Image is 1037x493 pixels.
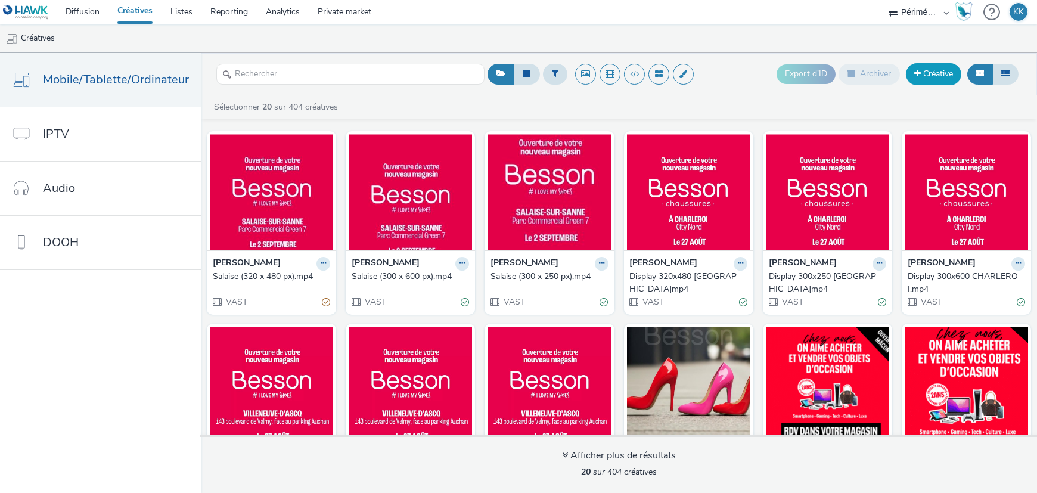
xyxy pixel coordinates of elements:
div: Salaise (300 x 250 px).mp4 [490,271,603,283]
span: VAST [225,296,247,308]
span: Audio [43,179,75,197]
a: Salaise (300 x 600 px).mp4 [352,271,469,283]
div: Display 300x250 [GEOGRAPHIC_DATA]mp4 [769,271,881,295]
img: Display 300x600 VDA.mp4 visual [488,327,611,443]
strong: [PERSON_NAME] [630,257,698,271]
img: mobile [6,33,18,45]
span: DOOH [43,234,79,251]
a: Salaise (300 x 250 px).mp4 [490,271,608,283]
img: 300x250px.gif visual [766,327,889,443]
a: Salaise (320 x 480 px).mp4 [213,271,330,283]
button: Export d'ID [777,64,836,83]
a: Display 320x480 [GEOGRAPHIC_DATA]mp4 [630,271,747,295]
button: Grille [967,64,993,84]
div: Valide [1017,296,1025,309]
strong: [PERSON_NAME] [352,257,420,271]
img: Display 320x480 VDA.mp4 visual [210,327,333,443]
input: Rechercher... [216,64,485,85]
a: Sélectionner sur 404 créatives [213,101,343,113]
span: VAST [781,296,803,308]
img: Display 300x250 VDA.mp4 visual [349,327,472,443]
strong: [PERSON_NAME] [213,257,281,271]
span: VAST [642,296,665,308]
span: VAST [502,296,525,308]
span: sur 404 créatives [581,466,657,478]
img: Easy Cash Display (320 x 480 px).gif visual [905,327,1028,443]
div: Salaise (300 x 600 px).mp4 [352,271,464,283]
img: undefined Logo [3,5,49,20]
strong: 20 [581,466,591,478]
img: Salaise (300 x 250 px).mp4 visual [488,134,611,250]
div: KK [1013,3,1024,21]
strong: [PERSON_NAME] [490,257,558,271]
div: Salaise (320 x 480 px).mp4 [213,271,325,283]
a: Display 300x250 [GEOGRAPHIC_DATA]mp4 [769,271,886,295]
span: IPTV [43,125,69,142]
strong: [PERSON_NAME] [908,257,976,271]
img: Display 300x250 Charleroi.mp4 visual [766,134,889,250]
span: Mobile/Tablette/Ordinateur [43,71,189,88]
img: Display 300x600 CHARLEROI.mp4 visual [905,134,1028,250]
strong: 20 [262,101,272,113]
span: VAST [920,296,942,308]
a: Display 300x600 CHARLEROI.mp4 [908,271,1025,295]
a: Créative [906,63,961,85]
img: Salaise (320 x 480 px).mp4 visual [210,134,333,250]
span: VAST [364,296,386,308]
div: Afficher plus de résultats [562,449,676,463]
img: Hawk Academy [955,2,973,21]
div: Valide [739,296,747,309]
div: Valide [878,296,886,309]
div: Valide [600,296,608,309]
img: Salaise (300 x 600 px).mp4 visual [349,134,472,250]
div: Valide [461,296,469,309]
img: Display 320x480 Charleroi.mp4 visual [627,134,750,250]
strong: [PERSON_NAME] [769,257,837,271]
div: Display 320x480 [GEOGRAPHIC_DATA]mp4 [630,271,743,295]
button: Liste [992,64,1019,84]
div: Partiellement valide [322,296,330,309]
button: Archiver [839,64,900,84]
a: Hawk Academy [955,2,977,21]
img: besson test visual [627,327,750,443]
div: Display 300x600 CHARLEROI.mp4 [908,271,1020,295]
